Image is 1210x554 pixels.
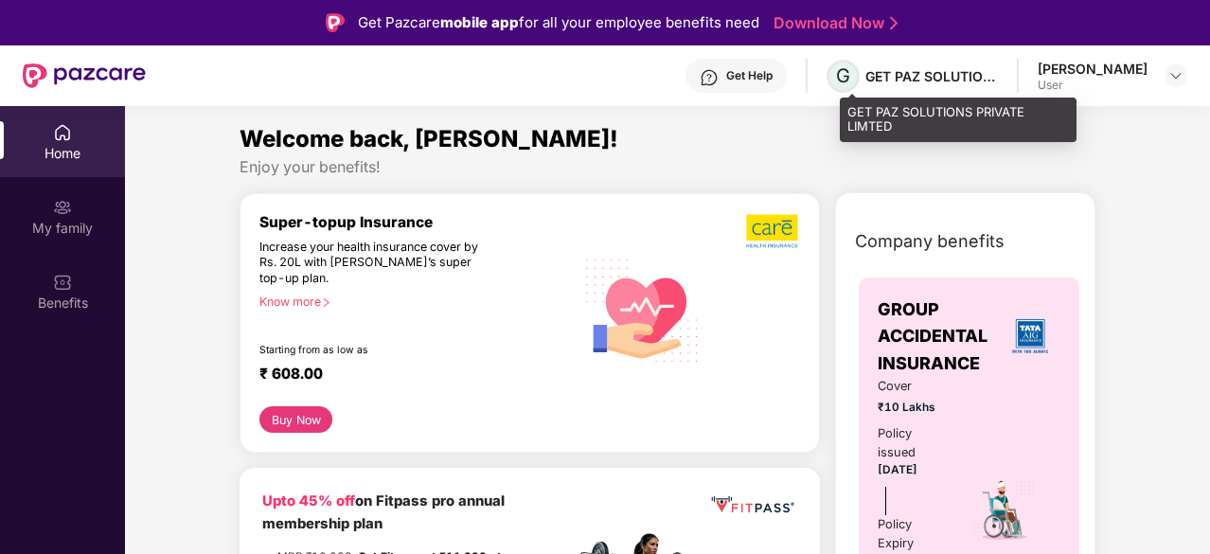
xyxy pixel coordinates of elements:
div: Get Pazcare for all your employee benefits need [358,11,759,34]
img: svg+xml;base64,PHN2ZyBpZD0iSGVscC0zMngzMiIgeG1sbnM9Imh0dHA6Ly93d3cudzMub3JnLzIwMDAvc3ZnIiB3aWR0aD... [700,68,719,87]
img: Stroke [890,13,898,33]
img: b5dec4f62d2307b9de63beb79f102df3.png [746,213,800,249]
span: GROUP ACCIDENTAL INSURANCE [878,296,1000,377]
div: Super-topup Insurance [259,213,575,231]
img: insurerLogo [1005,311,1056,362]
div: Policy issued [878,424,947,462]
img: fppp.png [708,491,797,518]
a: Download Now [774,13,892,33]
span: right [321,297,331,308]
button: Buy Now [259,406,332,433]
img: svg+xml;base64,PHN2ZyBpZD0iSG9tZSIgeG1sbnM9Imh0dHA6Ly93d3cudzMub3JnLzIwMDAvc3ZnIiB3aWR0aD0iMjAiIG... [53,123,72,142]
img: icon [971,476,1037,543]
div: User [1038,78,1148,93]
div: GET PAZ SOLUTIONS PRIVATE LIMTED [840,98,1077,142]
b: on Fitpass pro annual membership plan [262,492,505,531]
img: svg+xml;base64,PHN2ZyB3aWR0aD0iMjAiIGhlaWdodD0iMjAiIHZpZXdCb3g9IjAgMCAyMCAyMCIgZmlsbD0ibm9uZSIgeG... [53,198,72,217]
div: GET PAZ SOLUTIONS PRIVATE LIMTED [865,67,998,85]
div: Policy Expiry [878,515,947,553]
img: svg+xml;base64,PHN2ZyBpZD0iRHJvcGRvd24tMzJ4MzIiIHhtbG5zPSJodHRwOi8vd3d3LnczLm9yZy8yMDAwL3N2ZyIgd2... [1168,68,1183,83]
img: Logo [326,13,345,32]
span: Cover [878,377,947,396]
div: ₹ 608.00 [259,365,556,387]
img: New Pazcare Logo [23,63,146,88]
span: [DATE] [878,463,917,476]
b: Upto 45% off [262,492,355,509]
strong: mobile app [440,13,519,31]
div: Increase your health insurance cover by Rs. 20L with [PERSON_NAME]’s super top-up plan. [259,240,493,287]
div: [PERSON_NAME] [1038,60,1148,78]
span: Welcome back, [PERSON_NAME]! [240,125,618,152]
span: Company benefits [855,228,1005,255]
img: svg+xml;base64,PHN2ZyB4bWxucz0iaHR0cDovL3d3dy53My5vcmcvMjAwMC9zdmciIHhtbG5zOnhsaW5rPSJodHRwOi8vd3... [575,241,710,378]
span: ₹10 Lakhs [878,399,947,417]
div: Know more [259,295,563,308]
div: Starting from as low as [259,344,494,357]
img: svg+xml;base64,PHN2ZyBpZD0iQmVuZWZpdHMiIHhtbG5zPSJodHRwOi8vd3d3LnczLm9yZy8yMDAwL3N2ZyIgd2lkdGg9Ij... [53,273,72,292]
span: G [836,64,850,87]
div: Get Help [726,68,773,83]
div: Enjoy your benefits! [240,157,1095,177]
